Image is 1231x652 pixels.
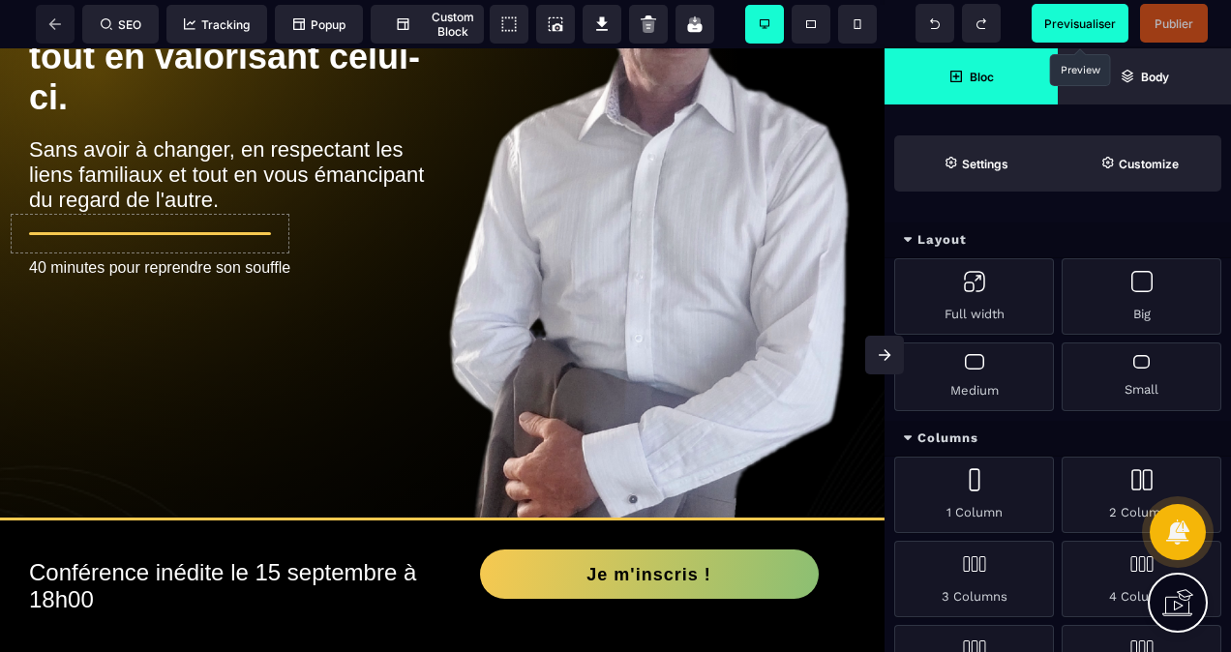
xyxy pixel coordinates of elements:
div: Layout [885,222,1231,258]
span: Custom Block [380,10,474,39]
h2: Conférence inédite le 15 septembre à 18h00 [29,501,442,575]
span: Popup [293,17,345,32]
div: Full width [894,258,1054,335]
div: 2 Columns [1062,457,1221,533]
text: 40 minutes pour reprendre son souffle [29,206,442,233]
div: 1 Column [894,457,1054,533]
strong: Settings [962,157,1008,171]
div: Medium [894,342,1054,411]
span: Open Blocks [885,48,1058,104]
span: Preview [1032,4,1128,43]
strong: Body [1141,70,1169,84]
span: Publier [1155,16,1193,31]
div: Big [1062,258,1221,335]
span: Screenshot [536,5,575,44]
strong: Bloc [970,70,994,84]
button: Je m'inscris ! [480,501,819,550]
div: 3 Columns [894,541,1054,617]
span: Settings [894,135,1058,192]
span: Tracking [184,17,250,32]
h2: Sans avoir à changer, en respectant les liens familiaux et tout en vous émancipant du regard de l... [29,79,442,174]
span: Previsualiser [1044,16,1116,31]
span: Open Layer Manager [1058,48,1231,104]
span: View components [490,5,528,44]
span: SEO [101,17,141,32]
div: 4 Columns [1062,541,1221,617]
strong: Customize [1119,157,1179,171]
div: Columns [885,421,1231,457]
div: Small [1062,342,1221,411]
span: Open Style Manager [1058,135,1221,192]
